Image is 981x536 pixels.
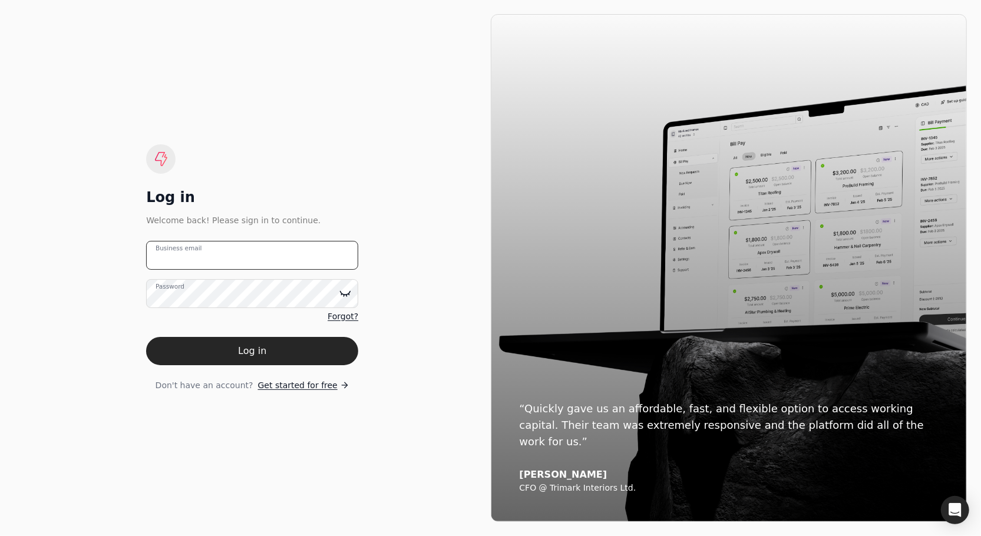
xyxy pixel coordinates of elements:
label: Password [156,282,184,292]
a: Get started for free [258,379,349,392]
div: [PERSON_NAME] [520,469,939,481]
a: Forgot? [328,310,358,323]
div: Open Intercom Messenger [941,496,969,524]
div: “Quickly gave us an affordable, fast, and flexible option to access working capital. Their team w... [520,401,939,450]
span: Don't have an account? [156,379,253,392]
button: Log in [146,337,358,365]
span: Get started for free [258,379,338,392]
div: Log in [146,188,358,207]
div: CFO @ Trimark Interiors Ltd. [520,483,939,494]
label: Business email [156,244,202,253]
div: Welcome back! Please sign in to continue. [146,214,358,227]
